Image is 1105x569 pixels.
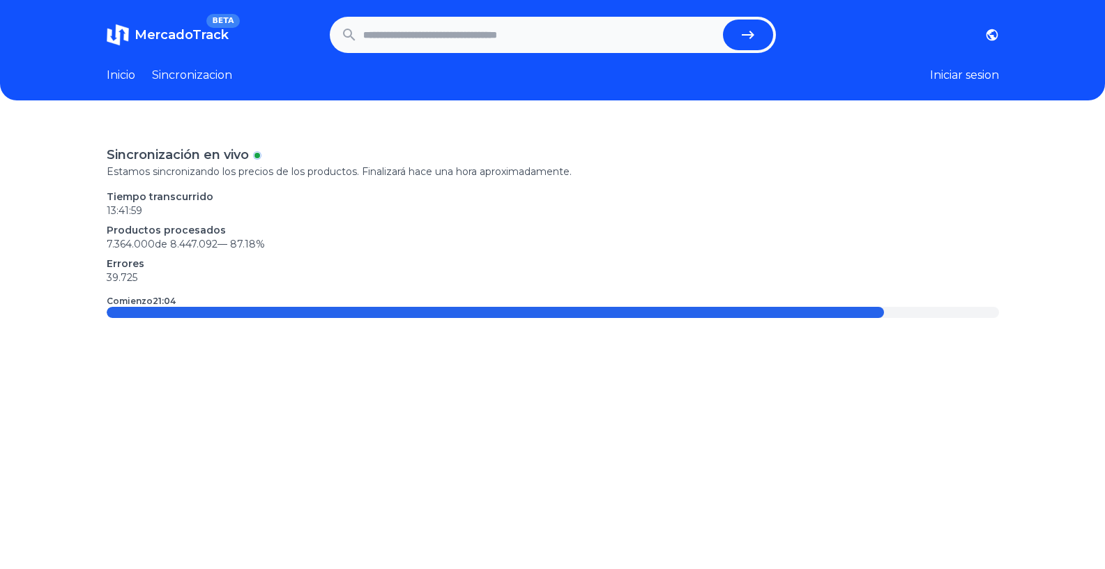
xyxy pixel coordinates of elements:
img: MercadoTrack [107,24,129,46]
p: 7.364.000 de 8.447.092 — [107,237,999,251]
button: Iniciar sesion [930,67,999,84]
span: MercadoTrack [135,27,229,43]
a: MercadoTrackBETA [107,24,229,46]
p: Comienzo [107,296,176,307]
p: Productos procesados [107,223,999,237]
time: 21:04 [153,296,176,306]
a: Sincronizacion [152,67,232,84]
p: Sincronización en vivo [107,145,249,165]
p: Estamos sincronizando los precios de los productos. Finalizará hace una hora aproximadamente. [107,165,999,179]
a: Inicio [107,67,135,84]
p: 39.725 [107,271,999,284]
time: 13:41:59 [107,204,142,217]
p: Tiempo transcurrido [107,190,999,204]
span: BETA [206,14,239,28]
p: Errores [107,257,999,271]
span: 87.18 % [230,238,265,250]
